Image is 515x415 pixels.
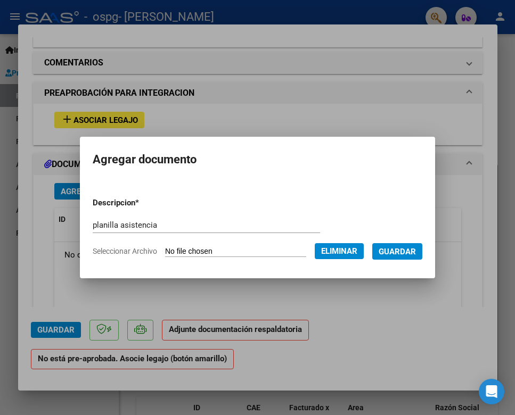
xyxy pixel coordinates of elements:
[93,197,192,209] p: Descripcion
[372,243,422,260] button: Guardar
[93,150,422,170] h2: Agregar documento
[93,247,157,255] span: Seleccionar Archivo
[315,243,364,259] button: Eliminar
[321,246,357,256] span: Eliminar
[479,379,504,404] div: Open Intercom Messenger
[379,247,416,256] span: Guardar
